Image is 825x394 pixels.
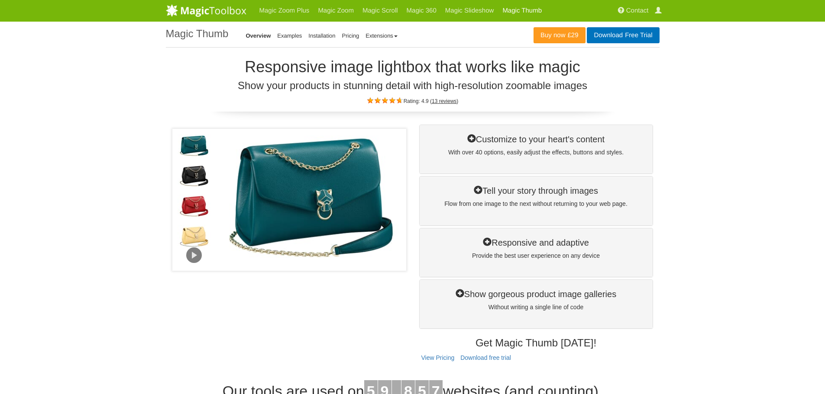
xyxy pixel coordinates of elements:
[426,148,646,156] span: With over 40 options, easily adjust the effects, buttons and styles.
[426,303,646,311] span: Without writing a single line of code
[426,186,646,208] a: Tell your story through imagesFlow from one image to the next without returning to your web page.
[177,133,211,159] a: Showcase your product images in this sleek javascript lightbox
[366,32,398,39] a: Extensions
[178,134,210,158] img: JavaScript Lightbox - Magic Thumb Demo image - Cartier Leather Bag 1
[166,28,229,39] h1: Magic Thumb
[426,200,646,208] span: Flow from one image to the next without returning to your web page.
[177,254,211,256] a: Include videos too! Magic Thumb comes with out-of-the-box support for YouTube, Vimeo and self-hos...
[566,32,579,39] span: £29
[419,337,653,349] h3: Get Magic Thumb [DATE]!
[166,58,660,76] h2: Responsive image lightbox that works like magic
[421,354,455,361] a: View Pricing
[178,164,210,189] img: Magic Thumb demo - Cartier bag 2
[178,195,210,219] img: JavaScript Lightbox - Magic Thumb Demo image - Cartier Leather Bag 3
[426,238,646,259] a: Responsive and adaptiveProvide the best user experience on any device
[534,27,586,43] a: Buy now£29
[342,32,359,39] a: Pricing
[426,289,646,311] a: Show gorgeous product image galleriesWithout writing a single line of code
[623,32,652,39] span: Free Trial
[177,224,211,250] a: You can use your keyboard to navigate on a desktop and familiar swipe gestures on a touch enabled...
[216,196,406,203] a: Showcase your product images in a smooth JavaScript lightbox
[626,7,649,14] span: Contact
[277,32,302,39] a: Examples
[178,225,210,249] img: JavaScript Lightbox - Magic Thumb Demo image - Cartier Leather Bag 4
[216,129,406,271] img: Youtube thumbnail Magic Thumb
[460,354,511,361] a: Download free trial
[426,252,646,259] span: Provide the best user experience on any device
[426,135,646,156] a: Customize to your heart's contentWith over 40 options, easily adjust the effects, buttons and sty...
[308,32,335,39] a: Installation
[246,32,271,39] a: Overview
[166,96,660,105] div: Rating: 4.9 ( )
[166,4,246,17] img: MagicToolbox.com - Image tools for your website
[432,98,456,104] a: 13 reviews
[166,80,660,91] h3: Show your products in stunning detail with high-resolution zoomable images
[587,27,659,43] a: DownloadFree Trial
[177,194,211,220] a: Magic Thumb is completely responsive, resize your browser window to see it in action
